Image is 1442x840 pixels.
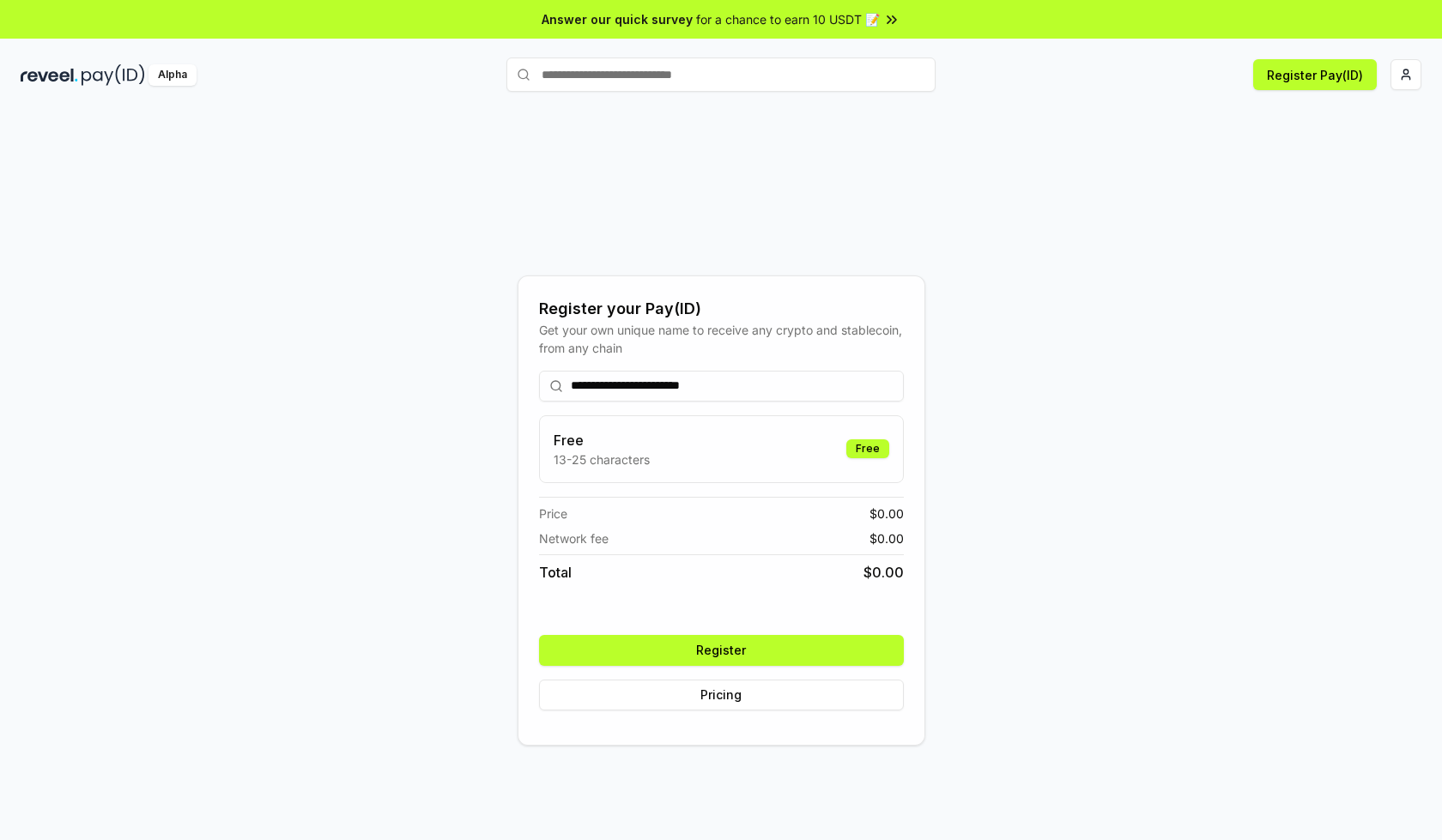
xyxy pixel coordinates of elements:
div: Free [846,439,889,458]
button: Pricing [539,680,904,710]
span: Total [539,562,572,583]
span: Network fee [539,529,609,547]
div: Alpha [148,64,197,86]
div: Get your own unique name to receive any crypto and stablecoin, from any chain [539,321,904,357]
span: $ 0.00 [869,529,904,547]
img: reveel_dark [21,64,78,86]
img: pay_id [82,64,145,86]
span: Price [539,505,567,523]
h3: Free [554,430,650,450]
span: $ 0.00 [863,562,904,583]
span: Answer our quick survey [542,10,693,28]
div: Register your Pay(ID) [539,297,904,321]
button: Register [539,635,904,666]
button: Register Pay(ID) [1253,59,1377,90]
span: $ 0.00 [869,505,904,523]
span: for a chance to earn 10 USDT 📝 [696,10,880,28]
p: 13-25 characters [554,450,650,468]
